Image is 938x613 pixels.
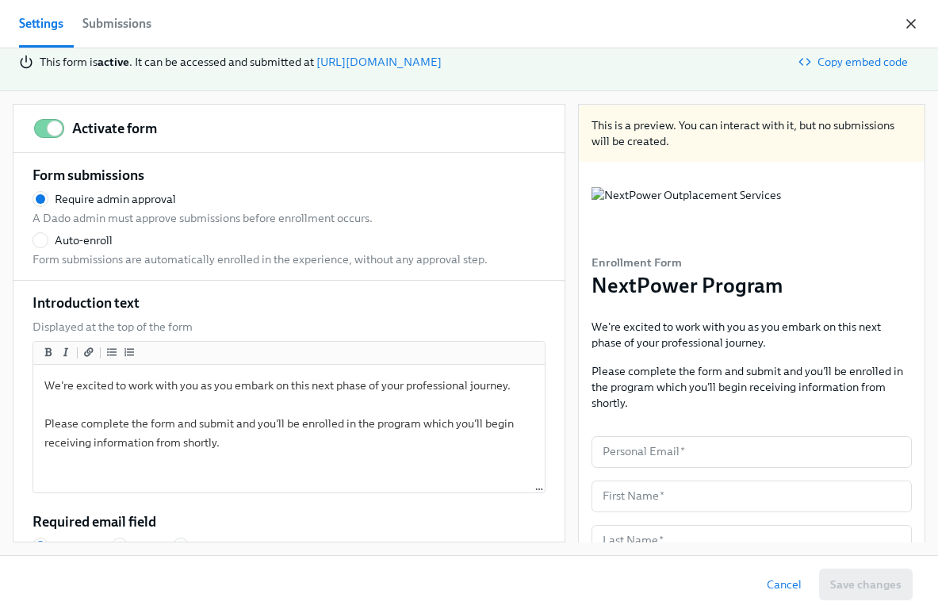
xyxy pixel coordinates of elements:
[592,319,912,351] p: We're excited to work with you as you embark on this next phase of your professional journey.
[592,363,912,411] p: Please complete the form and submit and you'll be enrolled in the program which you'll begin rece...
[40,55,314,69] span: This form is . It can be accessed and submitted at
[33,293,140,312] h5: Introduction text
[579,105,925,162] div: This is a preview. You can interact with it, but no submissions will be created.
[55,191,176,207] span: Require admin approval
[40,344,56,360] button: Add bold text
[592,271,783,300] h3: NextPower Program
[121,344,137,360] button: Add ordered list
[802,54,908,70] span: Copy embed code
[33,512,156,531] h5: Required email field
[81,344,97,360] button: Add a link
[98,55,129,69] strong: active
[72,119,157,138] h5: Activate form
[104,344,120,360] button: Add unordered list
[36,368,542,491] textarea: We're excited to work with you as you embark on this next phase of your professional journey. Ple...
[82,13,151,35] div: Submissions
[33,319,193,335] p: Displayed at the top of the form
[316,55,442,69] a: [URL][DOMAIN_NAME]
[756,569,813,600] button: Cancel
[592,187,781,235] img: NextPower Outplacement Services
[58,344,74,360] button: Add italic text
[19,13,63,35] span: Settings
[791,46,919,78] button: Copy embed code
[195,538,219,554] span: Both
[55,538,99,554] span: Personal
[767,577,802,592] span: Cancel
[33,210,373,226] p: A Dado admin must approve submissions before enrollment occurs.
[592,254,783,271] h6: Enrollment Form
[134,538,160,554] span: Work
[55,232,113,248] span: Auto-enroll
[33,251,488,267] p: Form submissions are automatically enrolled in the experience, without any approval step.
[33,166,144,185] h5: Form submissions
